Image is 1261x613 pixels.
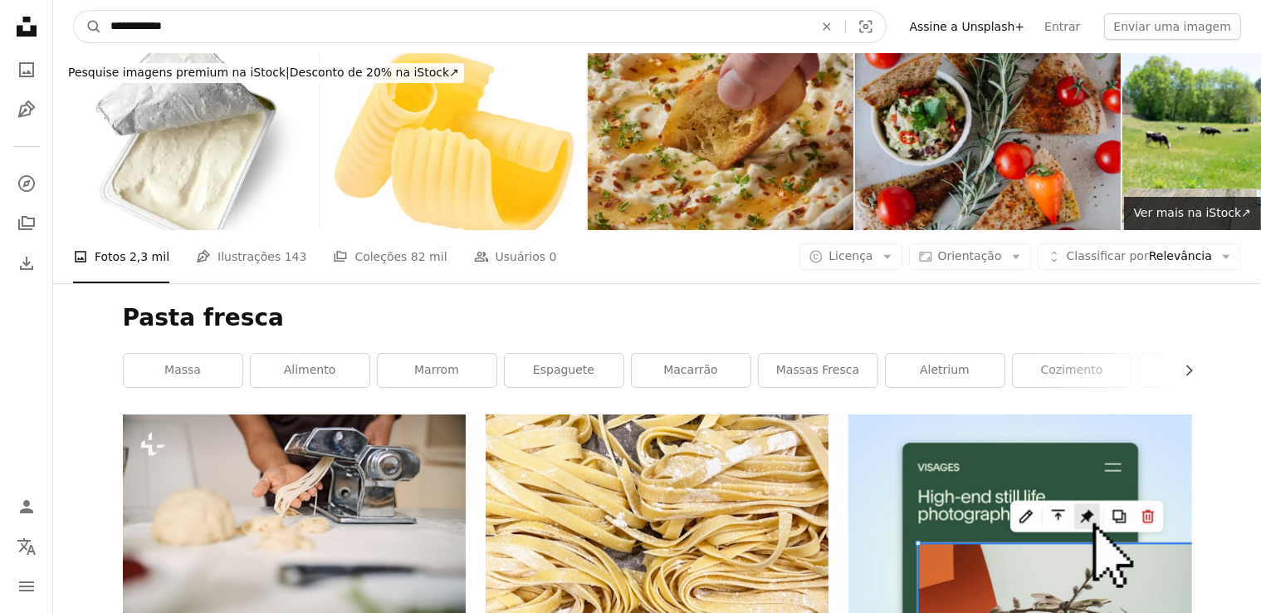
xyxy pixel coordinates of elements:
[799,243,902,270] button: Licença
[74,11,102,42] button: Pesquise na Unsplash
[285,248,307,266] span: 143
[73,10,887,43] form: Pesquise conteúdo visual em todo o site
[10,490,43,523] a: Entrar / Cadastrar-se
[10,207,43,240] a: Coleções
[53,53,474,93] a: Pesquise imagens premium na iStock|Desconto de 20% na iStock↗
[550,248,557,266] span: 0
[123,303,1192,333] h1: Pasta fresca
[123,521,466,536] a: Close up foto de mãos de pessoa não reconhecida tirando listras de massa da máquina de massa na c...
[900,13,1035,40] a: Assine a Unsplash+
[1124,197,1261,230] a: Ver mais na iStock↗
[1140,354,1259,387] a: Itálium
[10,10,43,47] a: Início — Unsplash
[320,53,586,230] img: Butter curls isolated on white background. Fresh Twisted milk butter rolls close up
[1038,243,1241,270] button: Classificar porRelevância
[68,66,459,79] span: Desconto de 20% na iStock ↗
[1174,354,1192,387] button: rolar lista para a direita
[828,249,872,262] span: Licença
[10,93,43,126] a: Ilustrações
[886,354,1004,387] a: aletrium
[1067,249,1149,262] span: Classificar por
[333,230,447,283] a: Coleções 82 mil
[632,354,750,387] a: macarrão
[909,243,1031,270] button: Orientação
[1034,13,1090,40] a: Entrar
[1013,354,1131,387] a: cozimento
[10,570,43,603] button: Menu
[378,354,496,387] a: marrom
[124,354,242,387] a: massa
[10,247,43,280] a: Histórico de downloads
[588,53,853,230] img: Whipped Feta Dip with Hot Honey
[10,530,43,563] button: Idioma
[1067,248,1212,265] span: Relevância
[68,66,290,79] span: Pesquise imagens premium na iStock |
[53,53,319,230] img: Acabou de abrir caixa de cream cheese, isolada no branco "
[474,230,557,283] a: Usuários 0
[196,230,306,283] a: Ilustrações 143
[251,354,369,387] a: alimento
[411,248,447,266] span: 82 mil
[855,53,1121,230] img: Chips de tortilla com molhos
[10,167,43,200] a: Explorar
[10,53,43,86] a: Fotos
[809,11,845,42] button: Limpar
[505,354,623,387] a: espaguete
[1134,206,1251,219] span: Ver mais na iStock ↗
[938,249,1002,262] span: Orientação
[1104,13,1241,40] button: Enviar uma imagem
[759,354,877,387] a: massas fresca
[846,11,886,42] button: Pesquisa visual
